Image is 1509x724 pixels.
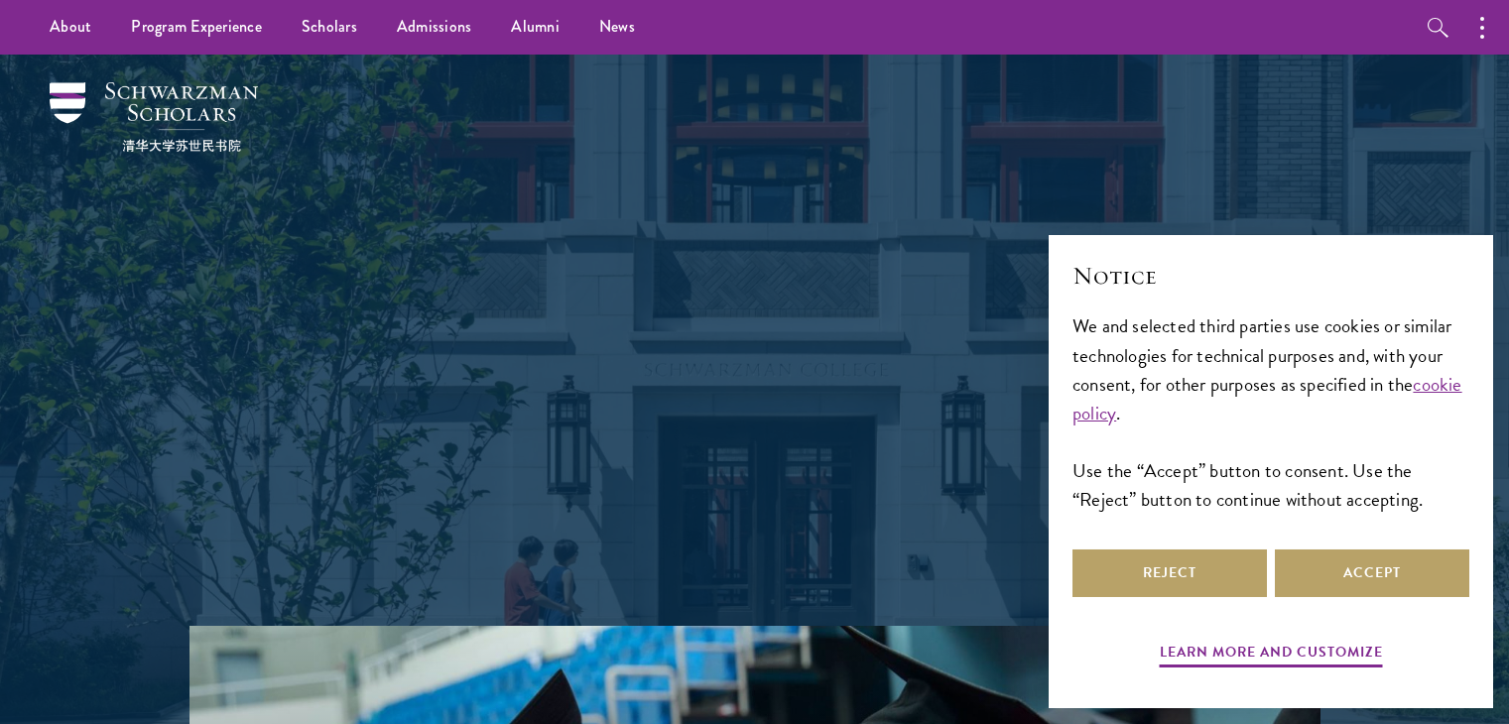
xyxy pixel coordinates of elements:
button: Accept [1275,549,1469,597]
button: Learn more and customize [1160,640,1383,670]
img: Schwarzman Scholars [50,82,258,152]
button: Reject [1072,549,1267,597]
h2: Notice [1072,259,1469,293]
a: cookie policy [1072,370,1462,427]
div: We and selected third parties use cookies or similar technologies for technical purposes and, wit... [1072,311,1469,513]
